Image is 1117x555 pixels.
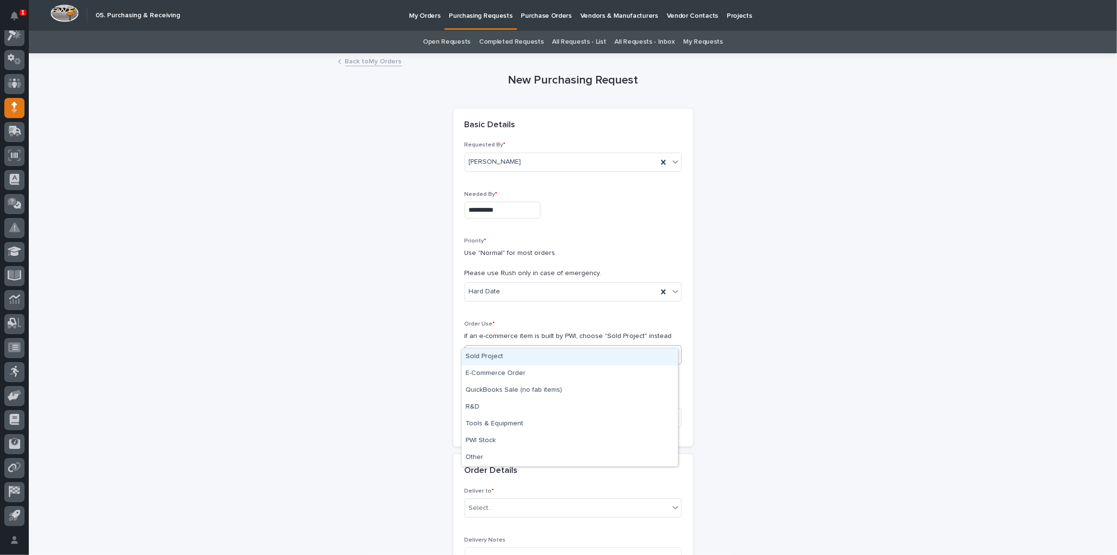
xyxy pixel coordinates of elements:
span: Delivery Notes [465,537,506,543]
div: Other [462,449,678,466]
a: Completed Requests [479,31,543,53]
a: All Requests - List [552,31,606,53]
div: Select... [469,503,493,513]
h2: Order Details [465,466,518,476]
p: Use "Normal" for most orders. Please use Rush only in case of emergency. [465,248,682,278]
span: Hard Date [469,287,501,297]
img: Workspace Logo [50,4,79,22]
div: E-Commerce Order [462,365,678,382]
span: Order Use [465,321,495,327]
div: Tools & Equipment [462,416,678,433]
span: [PERSON_NAME] [469,157,521,167]
div: R&D [462,399,678,416]
a: Back toMy Orders [345,55,402,66]
span: Needed By [465,192,498,197]
button: Notifications [4,6,24,26]
h2: 05. Purchasing & Receiving [96,12,180,20]
div: PWI Stock [462,433,678,449]
div: QuickBooks Sale (no fab items) [462,382,678,399]
h2: Basic Details [465,120,516,131]
span: Priority [465,238,487,244]
span: Requested By [465,142,506,148]
p: 1 [21,9,24,16]
span: Deliver to [465,488,494,494]
a: All Requests - Inbox [615,31,675,53]
p: if an e-commerce item is built by PWI, choose "Sold Project" instead [465,331,682,341]
h1: New Purchasing Request [453,73,693,87]
a: Open Requests [423,31,470,53]
div: Notifications1 [12,12,24,27]
div: Sold Project [462,349,678,365]
a: My Requests [683,31,723,53]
